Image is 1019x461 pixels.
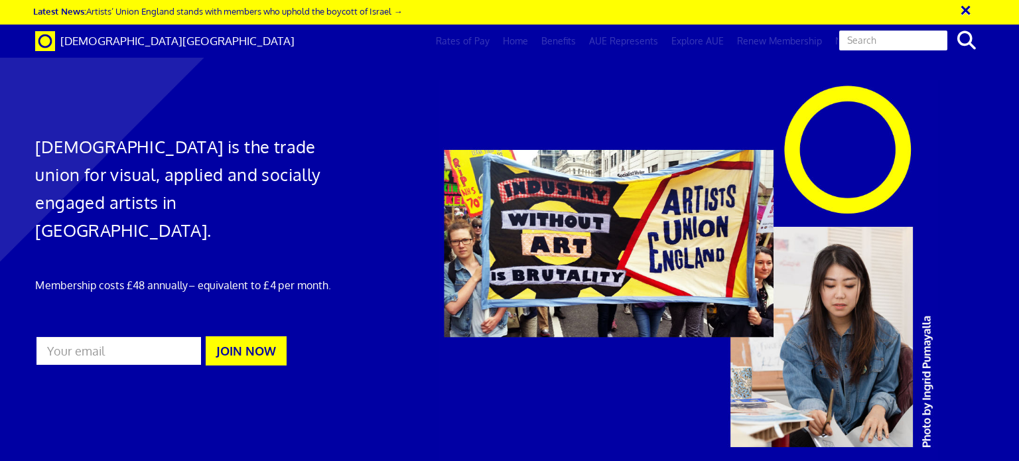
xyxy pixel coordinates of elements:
[35,277,338,293] p: Membership costs £48 annually – equivalent to £4 per month.
[838,29,949,52] input: Search
[730,25,829,58] a: Renew Membership
[35,336,202,366] input: Your email
[33,5,86,17] strong: Latest News:
[829,25,866,58] a: News
[866,25,905,58] a: Log in
[429,25,496,58] a: Rates of Pay
[665,25,730,58] a: Explore AUE
[35,133,338,244] h1: [DEMOGRAPHIC_DATA] is the trade union for visual, applied and socially engaged artists in [GEOGRA...
[496,25,535,58] a: Home
[60,34,295,48] span: [DEMOGRAPHIC_DATA][GEOGRAPHIC_DATA]
[206,336,287,365] button: JOIN NOW
[582,25,665,58] a: AUE Represents
[535,25,582,58] a: Benefits
[25,25,305,58] a: Brand [DEMOGRAPHIC_DATA][GEOGRAPHIC_DATA]
[947,27,987,54] button: search
[33,5,402,17] a: Latest News:Artists’ Union England stands with members who uphold the boycott of Israel →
